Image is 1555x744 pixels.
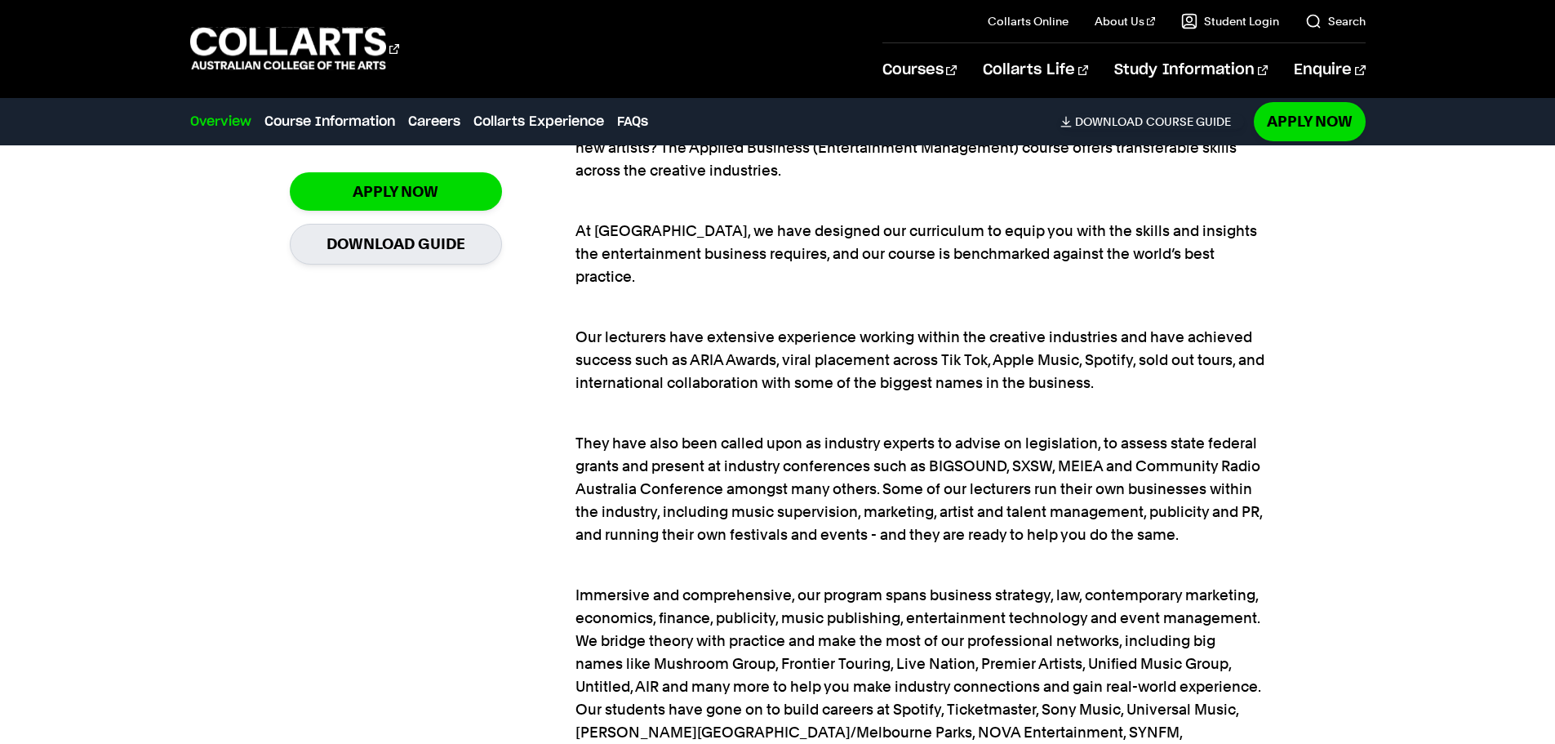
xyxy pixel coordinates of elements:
a: FAQs [617,112,648,131]
a: Collarts Experience [473,112,604,131]
a: Study Information [1114,43,1268,97]
a: Search [1305,13,1366,29]
div: Go to homepage [190,25,399,72]
a: Enquire [1294,43,1365,97]
a: Careers [408,112,460,131]
a: DownloadCourse Guide [1060,114,1244,129]
a: Apply Now [290,172,502,211]
a: Apply Now [1254,102,1366,140]
a: Download Guide [290,224,502,264]
a: Course Information [264,112,395,131]
a: Collarts Life [983,43,1088,97]
p: Our lecturers have extensive experience working within the creative industries and have achieved ... [575,303,1265,394]
a: Overview [190,112,251,131]
a: Collarts Online [988,13,1069,29]
a: Student Login [1181,13,1279,29]
span: Download [1075,114,1143,129]
a: About Us [1095,13,1155,29]
p: They have also been called upon as industry experts to advise on legislation, to assess state fed... [575,409,1265,546]
a: Courses [882,43,957,97]
p: At [GEOGRAPHIC_DATA], we have designed our curriculum to equip you with the skills and insights t... [575,197,1265,288]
